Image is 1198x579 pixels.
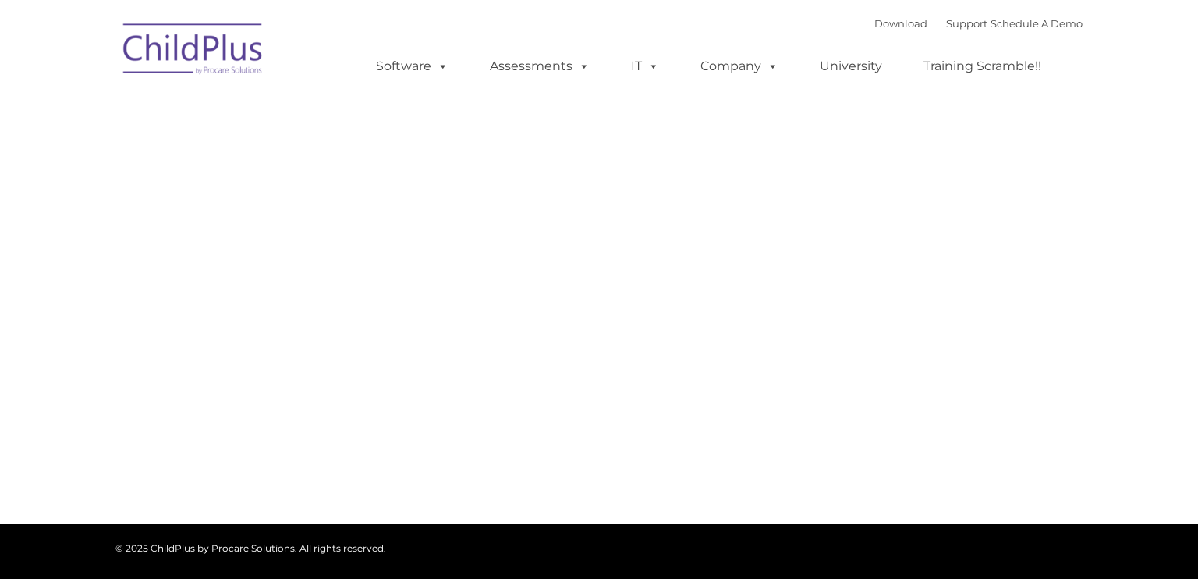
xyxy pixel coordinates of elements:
a: University [804,51,898,82]
font: | [874,17,1083,30]
a: Assessments [474,51,605,82]
a: Software [360,51,464,82]
a: Support [946,17,987,30]
a: IT [615,51,675,82]
a: Schedule A Demo [991,17,1083,30]
a: Training Scramble!! [908,51,1057,82]
span: © 2025 ChildPlus by Procare Solutions. All rights reserved. [115,542,386,554]
a: Company [685,51,794,82]
a: Download [874,17,927,30]
img: ChildPlus by Procare Solutions [115,12,271,91]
